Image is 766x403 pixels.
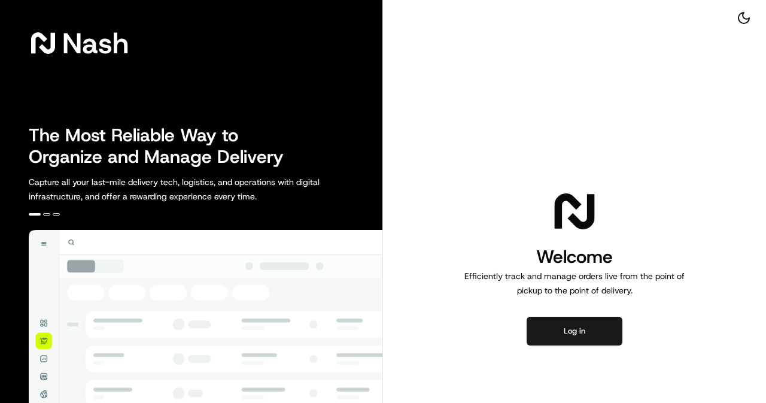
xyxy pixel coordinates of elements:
[62,31,129,55] span: Nash
[527,317,622,346] button: Log in
[29,175,373,204] p: Capture all your last-mile delivery tech, logistics, and operations with digital infrastructure, ...
[29,125,297,168] h2: The Most Reliable Way to Organize and Manage Delivery
[460,269,689,298] p: Efficiently track and manage orders live from the point of pickup to the point of delivery.
[460,245,689,269] h1: Welcome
